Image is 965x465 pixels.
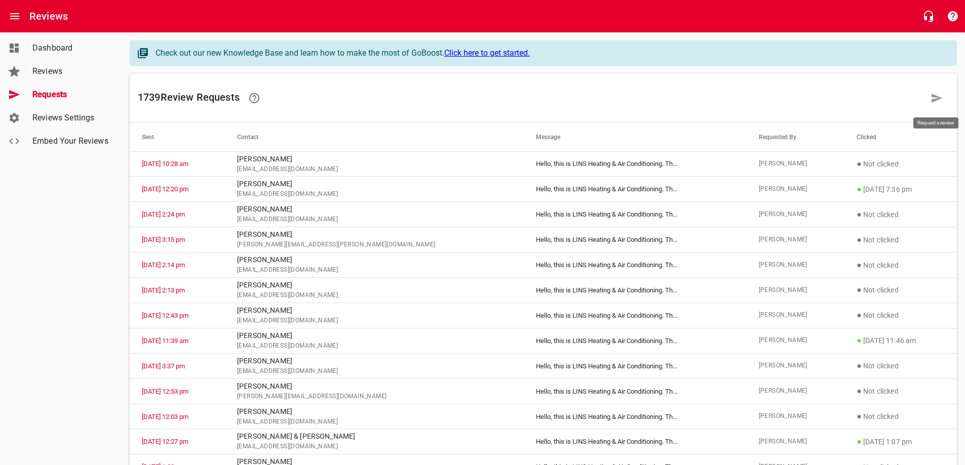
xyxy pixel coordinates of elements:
[32,112,109,124] span: Reviews Settings
[524,378,746,404] td: Hello, this is LINS Heating & Air Conditioning. Th ...
[237,381,512,392] p: [PERSON_NAME]
[142,312,188,319] a: [DATE] 12:43 pm
[32,65,109,77] span: Reviews
[916,4,941,28] button: Live Chat
[857,360,945,372] p: Not clicked
[237,154,512,164] p: [PERSON_NAME]
[759,335,833,346] span: [PERSON_NAME]
[142,261,185,269] a: [DATE] 2:14 pm
[32,89,109,101] span: Requests
[857,335,862,345] span: ●
[142,160,188,167] a: [DATE] 10:28 am
[759,260,833,270] span: [PERSON_NAME]
[237,316,512,326] span: [EMAIL_ADDRESS][DOMAIN_NAME]
[524,123,746,151] th: Message
[142,413,188,420] a: [DATE] 12:03 pm
[237,229,512,240] p: [PERSON_NAME]
[524,151,746,177] td: Hello, this is LINS Heating & Air Conditioning. Th ...
[237,442,512,452] span: [EMAIL_ADDRESS][DOMAIN_NAME]
[32,135,109,147] span: Embed Your Reviews
[857,285,862,294] span: ●
[524,278,746,303] td: Hello, this is LINS Heating & Air Conditioning. Th ...
[759,285,833,295] span: [PERSON_NAME]
[237,366,512,376] span: [EMAIL_ADDRESS][DOMAIN_NAME]
[941,4,965,28] button: Support Portal
[524,429,746,454] td: Hello, this is LINS Heating & Air Conditioning. Th ...
[237,240,512,250] span: [PERSON_NAME][EMAIL_ADDRESS][PERSON_NAME][DOMAIN_NAME]
[857,158,945,170] p: Not clicked
[857,183,945,195] p: [DATE] 7:36 pm
[759,209,833,220] span: [PERSON_NAME]
[759,159,833,169] span: [PERSON_NAME]
[759,361,833,371] span: [PERSON_NAME]
[444,48,530,58] a: Click here to get started.
[237,392,512,402] span: [PERSON_NAME][EMAIL_ADDRESS][DOMAIN_NAME]
[857,411,862,421] span: ●
[759,235,833,245] span: [PERSON_NAME]
[857,284,945,296] p: Not clicked
[759,310,833,320] span: [PERSON_NAME]
[759,411,833,421] span: [PERSON_NAME]
[844,123,957,151] th: Clicked
[747,123,845,151] th: Requested By
[237,204,512,215] p: [PERSON_NAME]
[237,255,512,265] p: [PERSON_NAME]
[857,386,862,396] span: ●
[237,341,512,351] span: [EMAIL_ADDRESS][DOMAIN_NAME]
[142,210,185,218] a: [DATE] 2:24 pm
[142,185,188,193] a: [DATE] 12:20 pm
[237,356,512,366] p: [PERSON_NAME]
[857,260,862,270] span: ●
[857,259,945,271] p: Not clicked
[524,303,746,328] td: Hello, this is LINS Heating & Air Conditioning. Th ...
[857,159,862,168] span: ●
[3,4,27,28] button: Open drawer
[142,236,185,243] a: [DATE] 3:15 pm
[857,209,862,219] span: ●
[142,388,188,395] a: [DATE] 12:53 pm
[142,337,188,345] a: [DATE] 11:39 am
[130,123,225,151] th: Sent
[237,280,512,290] p: [PERSON_NAME]
[237,406,512,417] p: [PERSON_NAME]
[759,184,833,194] span: [PERSON_NAME]
[857,436,945,448] p: [DATE] 1:07 pm
[225,123,524,151] th: Contact
[857,309,945,321] p: Not clicked
[138,86,924,110] h6: 1739 Review Request s
[857,208,945,221] p: Not clicked
[857,437,862,446] span: ●
[524,177,746,202] td: Hello, this is LINS Heating & Air Conditioning. Th ...
[237,265,512,275] span: [EMAIL_ADDRESS][DOMAIN_NAME]
[759,386,833,396] span: [PERSON_NAME]
[524,328,746,353] td: Hello, this is LINS Heating & Air Conditioning. Th ...
[32,42,109,54] span: Dashboard
[29,8,68,24] h6: Reviews
[237,330,512,341] p: [PERSON_NAME]
[857,234,945,246] p: Not clicked
[524,227,746,252] td: Hello, this is LINS Heating & Air Conditioning. Th ...
[857,385,945,397] p: Not clicked
[857,235,862,244] span: ●
[237,290,512,301] span: [EMAIL_ADDRESS][DOMAIN_NAME]
[857,310,862,320] span: ●
[857,184,862,194] span: ●
[156,47,946,59] div: Check out our new Knowledge Base and learn how to make the most of GoBoost.
[524,252,746,278] td: Hello, this is LINS Heating & Air Conditioning. Th ...
[524,404,746,429] td: Hello, this is LINS Heating & Air Conditioning. Th ...
[237,305,512,316] p: [PERSON_NAME]
[759,437,833,447] span: [PERSON_NAME]
[524,353,746,378] td: Hello, this is LINS Heating & Air Conditioning. Th ...
[142,286,185,294] a: [DATE] 2:13 pm
[857,334,945,347] p: [DATE] 11:46 am
[857,361,862,370] span: ●
[857,410,945,422] p: Not clicked
[237,164,512,175] span: [EMAIL_ADDRESS][DOMAIN_NAME]
[524,202,746,227] td: Hello, this is LINS Heating & Air Conditioning. Th ...
[142,438,188,445] a: [DATE] 12:27 pm
[237,189,512,199] span: [EMAIL_ADDRESS][DOMAIN_NAME]
[242,86,266,110] a: Learn how requesting reviews can improve your online presence
[237,431,512,442] p: [PERSON_NAME] & [PERSON_NAME]
[237,417,512,427] span: [EMAIL_ADDRESS][DOMAIN_NAME]
[237,179,512,189] p: [PERSON_NAME]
